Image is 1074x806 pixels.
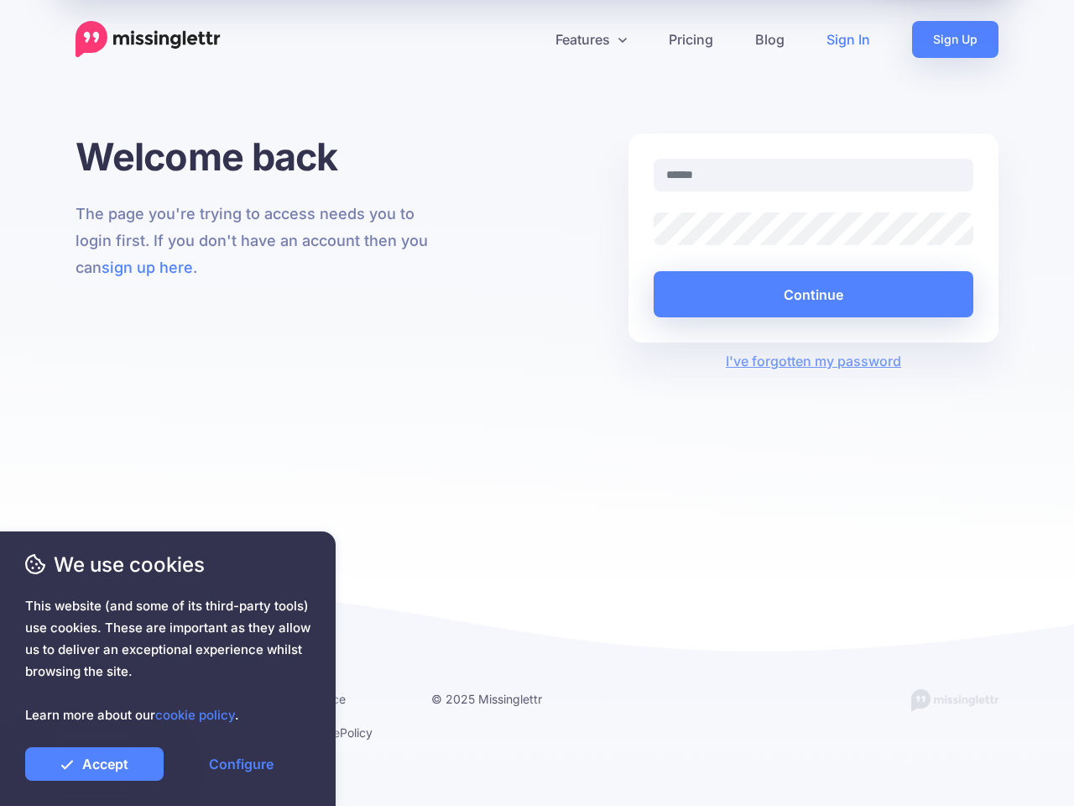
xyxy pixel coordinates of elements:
[534,21,648,58] a: Features
[734,21,805,58] a: Blog
[912,21,998,58] a: Sign Up
[25,595,310,726] span: This website (and some of its third-party tools) use cookies. These are important as they allow u...
[805,21,891,58] a: Sign In
[76,201,446,281] p: The page you're trying to access needs you to login first. If you don't have an account then you ...
[654,271,973,317] button: Continue
[25,747,164,781] a: Accept
[76,133,446,180] h1: Welcome back
[155,707,235,723] a: cookie policy
[431,688,584,709] li: © 2025 Missinglettr
[726,353,901,369] a: I've forgotten my password
[25,550,310,579] span: We use cookies
[648,21,734,58] a: Pricing
[172,747,310,781] a: Configure
[102,259,193,276] a: sign up here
